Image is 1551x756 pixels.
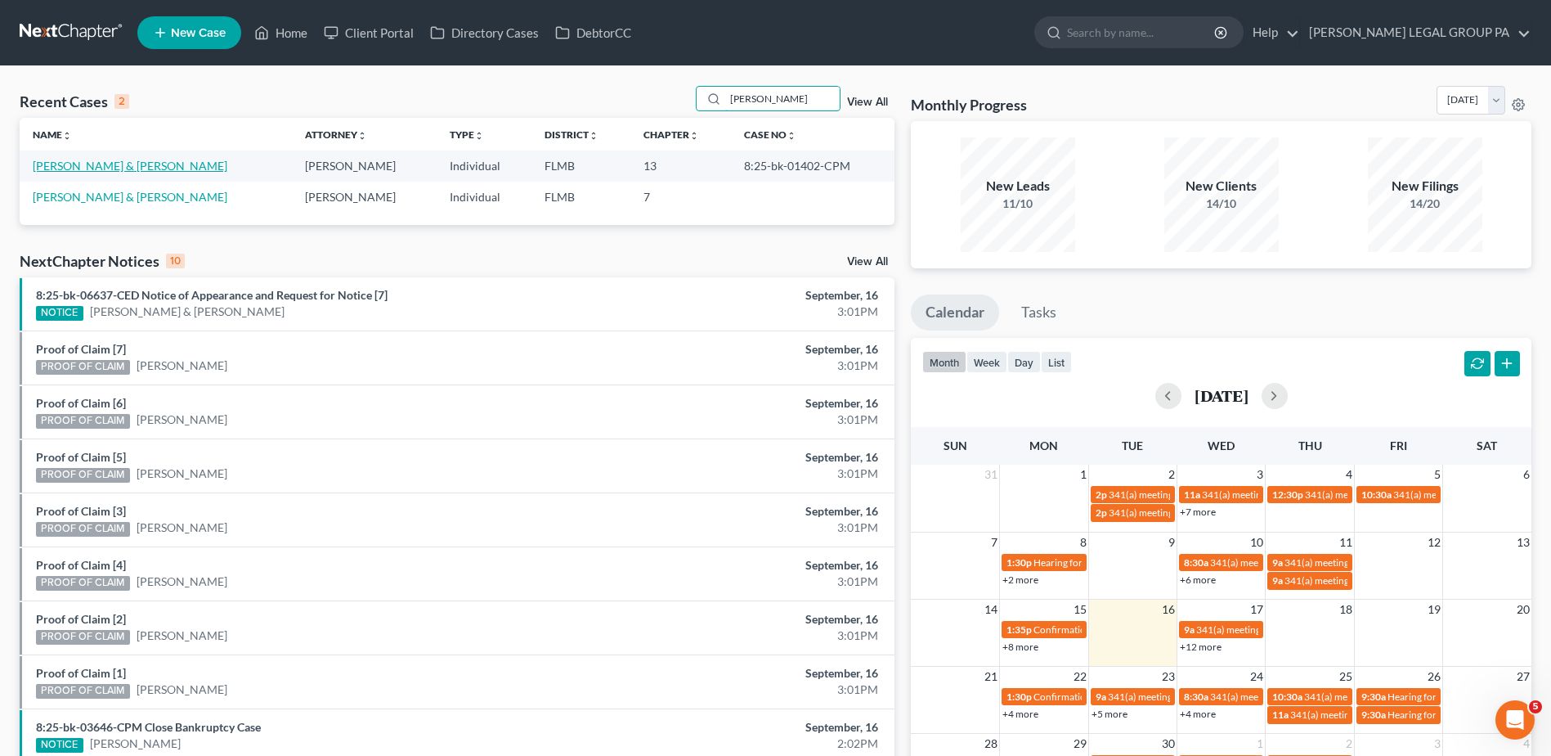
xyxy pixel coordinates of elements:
span: 12 [1426,533,1442,552]
span: 2p [1096,506,1107,519]
span: 341(a) meeting for [PERSON_NAME] [1210,556,1368,569]
div: New Filings [1368,177,1482,196]
i: unfold_more [357,131,367,141]
a: +12 more [1180,641,1222,653]
a: Proof of Claim [1] [36,666,126,680]
span: 28 [983,734,999,754]
span: Confirmation Hearing for [PERSON_NAME] & [PERSON_NAME] [1033,623,1307,636]
span: 8:30a [1184,556,1208,569]
span: 26 [1426,667,1442,686]
span: 341(a) meeting for [PERSON_NAME] [1108,691,1266,703]
a: [PERSON_NAME] [137,412,227,428]
a: +5 more [1092,708,1127,720]
span: 11 [1338,533,1354,552]
div: September, 16 [608,719,878,736]
div: PROOF OF CLAIM [36,414,130,429]
a: Directory Cases [422,18,547,47]
a: Attorneyunfold_more [305,128,367,141]
a: Home [246,18,316,47]
a: 8:25-bk-03646-CPM Close Bankruptcy Case [36,720,261,734]
div: 3:01PM [608,304,878,320]
span: 341(a) meeting for [PERSON_NAME] [1210,691,1368,703]
span: 341(a) meeting for [PERSON_NAME] & [PERSON_NAME] [1109,488,1353,501]
span: 10 [1248,533,1265,552]
td: 13 [630,151,731,181]
i: unfold_more [474,131,484,141]
a: Calendar [911,295,999,331]
i: unfold_more [787,131,796,141]
a: [PERSON_NAME] [137,682,227,698]
a: Case Nounfold_more [744,128,796,141]
input: Search by name... [725,87,840,110]
span: 14 [983,600,999,619]
span: 341(a) meeting for [PERSON_NAME] [1304,691,1462,703]
i: unfold_more [589,131,598,141]
a: 8:25-bk-06637-CED Notice of Appearance and Request for Notice [7] [36,288,388,302]
span: 7 [989,533,999,552]
td: Individual [437,151,531,181]
span: 4 [1522,734,1531,754]
i: unfold_more [62,131,72,141]
span: 3 [1255,465,1265,484]
div: PROOF OF CLAIM [36,468,130,483]
div: September, 16 [608,557,878,574]
span: 20 [1515,600,1531,619]
span: 9a [1272,574,1283,587]
span: 12:30p [1272,488,1303,501]
a: Client Portal [316,18,422,47]
span: 1:35p [1006,623,1032,636]
a: Proof of Claim [6] [36,396,126,410]
span: 341(a) meeting for [PERSON_NAME] [1284,574,1442,587]
span: 2p [1096,488,1107,501]
span: 10:30a [1272,691,1302,703]
a: [PERSON_NAME] LEGAL GROUP PA [1301,18,1531,47]
span: 9:30a [1361,709,1386,721]
div: 3:01PM [608,628,878,644]
span: 341(a) meeting for [PERSON_NAME] [1393,488,1551,501]
a: Tasks [1006,295,1071,331]
div: September, 16 [608,287,878,304]
span: 22 [1072,667,1088,686]
span: 30 [1160,734,1177,754]
td: FLMB [531,182,630,212]
span: 11a [1272,709,1289,721]
span: 9a [1272,556,1283,569]
a: [PERSON_NAME] & [PERSON_NAME] [33,159,227,173]
span: 9:30a [1361,691,1386,703]
a: View All [847,256,888,268]
span: 1:30p [1006,691,1032,703]
div: PROOF OF CLAIM [36,576,130,591]
div: NOTICE [36,306,83,321]
span: 5 [1529,700,1542,713]
span: Wed [1208,439,1235,452]
a: +4 more [1002,708,1038,720]
span: 4 [1344,465,1354,484]
a: Typeunfold_more [450,128,484,141]
a: Proof of Claim [7] [36,342,126,356]
a: +2 more [1002,574,1038,586]
a: +7 more [1180,506,1216,518]
div: 3:01PM [608,412,878,428]
span: 18 [1338,600,1354,619]
span: 23 [1160,667,1177,686]
span: 25 [1338,667,1354,686]
a: +6 more [1180,574,1216,586]
div: September, 16 [608,395,878,412]
div: NextChapter Notices [20,251,185,271]
span: 29 [1072,734,1088,754]
span: 11a [1184,488,1200,501]
span: 27 [1515,667,1531,686]
span: 19 [1426,600,1442,619]
div: September, 16 [608,665,878,682]
div: 2:02PM [608,736,878,752]
div: NOTICE [36,738,83,753]
div: Recent Cases [20,92,129,111]
td: [PERSON_NAME] [292,182,437,212]
button: week [966,351,1007,373]
span: 9 [1167,533,1177,552]
a: View All [847,97,888,108]
span: Fri [1390,439,1407,452]
div: PROOF OF CLAIM [36,360,130,375]
a: [PERSON_NAME] [137,628,227,644]
a: +8 more [1002,641,1038,653]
